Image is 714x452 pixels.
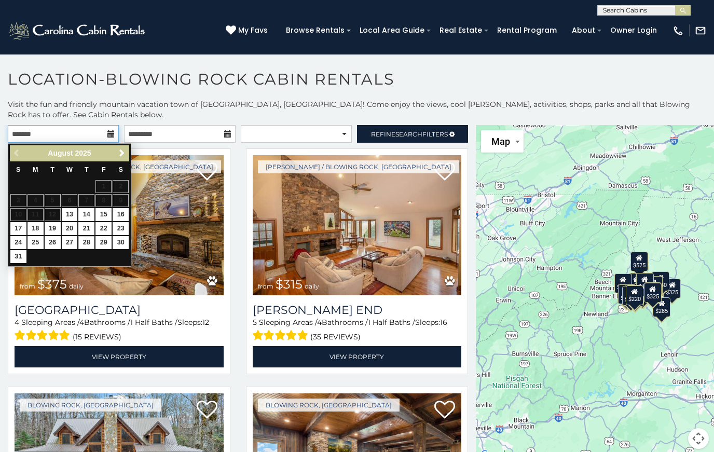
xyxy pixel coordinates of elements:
span: 4 [15,318,19,327]
a: My Favs [226,25,270,36]
span: Search [395,130,422,138]
span: daily [305,282,319,290]
a: 21 [78,222,94,235]
span: 2025 [75,149,91,157]
div: $285 [653,297,670,317]
a: Local Area Guide [354,22,430,38]
a: Blowing Rock, [GEOGRAPHIC_DATA] [20,399,161,412]
a: Moss End from $315 daily [253,155,462,295]
div: $525 [630,252,648,271]
a: Add to favorites [197,400,217,421]
span: Thursday [85,166,89,173]
span: 1 Half Baths / [130,318,177,327]
h3: Moss End [253,303,462,317]
a: Real Estate [434,22,487,38]
div: $150 [636,273,653,293]
a: 30 [113,236,129,249]
a: 26 [45,236,61,249]
span: $315 [276,277,303,292]
img: Moss End [253,155,462,295]
a: 13 [62,208,78,221]
span: August [48,149,73,157]
div: Sleeping Areas / Bathrooms / Sleeps: [15,317,224,344]
img: White-1-2.png [8,20,148,41]
span: My Favs [238,25,268,36]
a: View Property [15,346,224,367]
a: 15 [95,208,112,221]
a: 27 [62,236,78,249]
span: Tuesday [50,166,54,173]
span: (35 reviews) [310,330,361,344]
div: $350 [644,282,662,302]
div: $325 [663,279,681,298]
a: RefineSearchFilters [357,125,468,143]
div: $355 [622,286,640,306]
a: Add to favorites [434,400,455,421]
span: Sunday [16,166,20,173]
button: Map camera controls [688,428,709,449]
span: (15 reviews) [73,330,121,344]
a: 22 [95,222,112,235]
a: 25 [28,236,44,249]
span: daily [69,282,84,290]
a: View Property [253,346,462,367]
a: 19 [45,222,61,235]
span: Next [118,149,126,157]
a: [PERSON_NAME] End [253,303,462,317]
span: 16 [440,318,447,327]
div: Sleeping Areas / Bathrooms / Sleeps: [253,317,462,344]
span: 5 [253,318,257,327]
div: $165 [624,285,641,305]
span: Monday [33,166,38,173]
span: 4 [79,318,84,327]
span: Wednesday [66,166,73,173]
a: 28 [78,236,94,249]
span: Map [491,136,510,147]
a: 18 [28,222,44,235]
span: from [20,282,35,290]
a: Next [115,147,128,160]
span: 12 [202,318,209,327]
span: $375 [37,277,67,292]
a: 31 [10,250,26,263]
a: About [567,22,600,38]
a: 17 [10,222,26,235]
div: $220 [625,285,643,305]
div: $410 [617,284,635,304]
a: 20 [62,222,78,235]
a: 16 [113,208,129,221]
a: Browse Rentals [281,22,350,38]
img: mail-regular-white.png [695,25,706,36]
a: Rental Program [492,22,562,38]
div: $930 [651,271,669,291]
a: Blowing Rock, [GEOGRAPHIC_DATA] [258,399,400,412]
span: Refine Filters [371,130,448,138]
h3: Mountain Song Lodge [15,303,224,317]
span: from [258,282,273,290]
button: Change map style [481,130,524,153]
span: Friday [102,166,106,173]
a: 23 [113,222,129,235]
div: $375 [617,284,635,304]
span: Saturday [119,166,123,173]
a: Owner Login [605,22,662,38]
div: $325 [643,283,661,303]
a: 24 [10,236,26,249]
div: $226 [645,276,663,296]
a: 14 [78,208,94,221]
a: 29 [95,236,112,249]
a: [GEOGRAPHIC_DATA] [15,303,224,317]
a: [PERSON_NAME] / Blowing Rock, [GEOGRAPHIC_DATA] [258,160,459,173]
span: 4 [317,318,322,327]
span: 1 Half Baths / [368,318,415,327]
div: $400 [614,273,631,293]
img: phone-regular-white.png [672,25,684,36]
